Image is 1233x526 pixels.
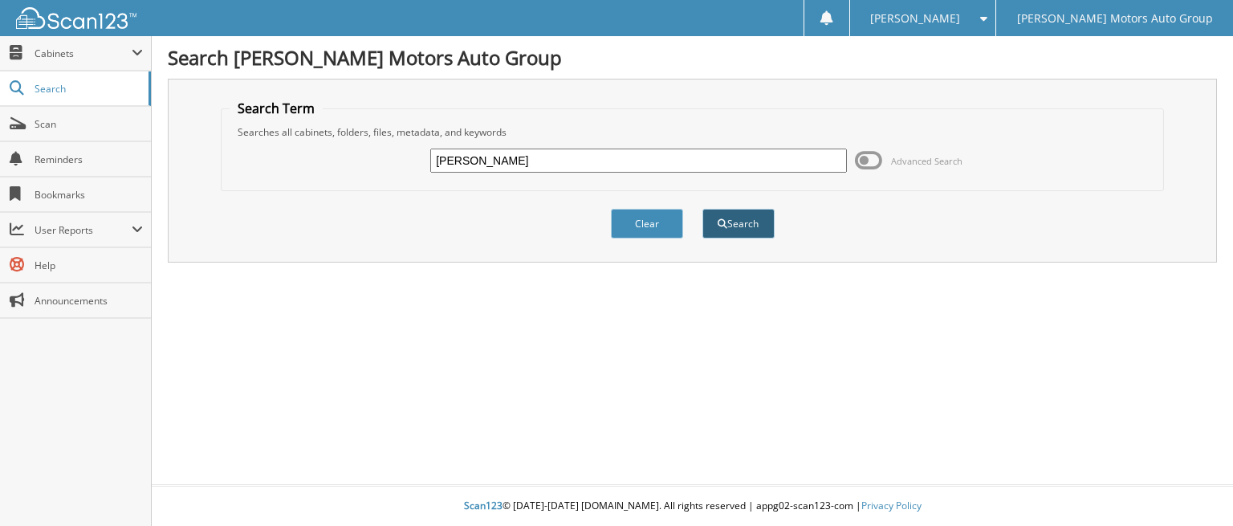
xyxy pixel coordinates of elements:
span: [PERSON_NAME] Motors Auto Group [1017,14,1213,23]
div: Searches all cabinets, folders, files, metadata, and keywords [230,125,1154,139]
button: Clear [611,209,683,239]
button: Search [702,209,775,239]
span: Advanced Search [891,155,962,167]
span: Search [35,82,140,96]
span: [PERSON_NAME] [870,14,960,23]
a: Privacy Policy [861,499,922,512]
iframe: Chat Widget [1153,449,1233,526]
span: Announcements [35,294,143,308]
span: Help [35,259,143,272]
span: Reminders [35,153,143,166]
img: scan123-logo-white.svg [16,7,136,29]
span: User Reports [35,223,132,237]
span: Scan [35,117,143,131]
h1: Search [PERSON_NAME] Motors Auto Group [168,44,1217,71]
legend: Search Term [230,100,323,117]
span: Bookmarks [35,188,143,202]
div: © [DATE]-[DATE] [DOMAIN_NAME]. All rights reserved | appg02-scan123-com | [152,487,1233,526]
span: Scan123 [464,499,503,512]
span: Cabinets [35,47,132,60]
